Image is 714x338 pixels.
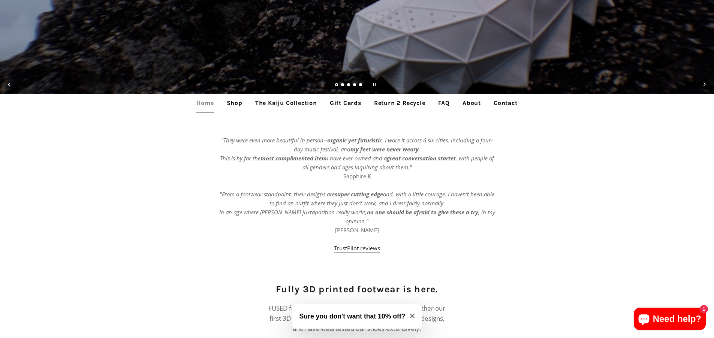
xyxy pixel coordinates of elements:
button: Pause slideshow [366,76,383,93]
strong: no one should be afraid to give these a try [367,208,478,216]
em: I have ever owned and a [327,154,387,162]
a: Contact [488,94,523,112]
a: Load slide 2 [341,84,345,87]
inbox-online-store-chat: Shopify online store chat [632,308,708,332]
a: Return 2 Recycle [368,94,431,112]
a: Load slide 4 [353,84,357,87]
a: FAQ [433,94,455,112]
strong: most complimented item [260,154,327,162]
a: Load slide 5 [359,84,363,87]
strong: my feet were never weary [350,145,419,153]
strong: organic yet futuristic [327,136,382,144]
a: The Kaiju Collection [250,94,323,112]
em: , in my opinion." [346,208,495,225]
a: Shop [221,94,248,112]
button: Previous slide [1,76,18,93]
a: TrustPilot reviews [334,244,380,253]
button: Next slide [696,76,713,93]
a: Slide 1, current [335,84,339,87]
strong: great conversation starter [387,154,456,162]
em: and, with a little courage, I haven’t been able to find an outfit where they just don’t work, and... [219,190,495,216]
a: About [457,94,486,112]
em: . I wore it across 6 six cities, including a four-day music festival, and [294,136,493,153]
p: Sapphire K [PERSON_NAME] [219,136,496,253]
em: "They were even more beautiful in person-- [221,136,327,144]
strong: super cutting edge [335,190,383,198]
em: "From a footwear standpoint, their designs are [220,190,335,198]
a: Load slide 3 [347,84,351,87]
a: Gift Cards [324,94,367,112]
h2: Fully 3D printed footwear is here. [266,283,448,296]
a: Home [191,94,219,112]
